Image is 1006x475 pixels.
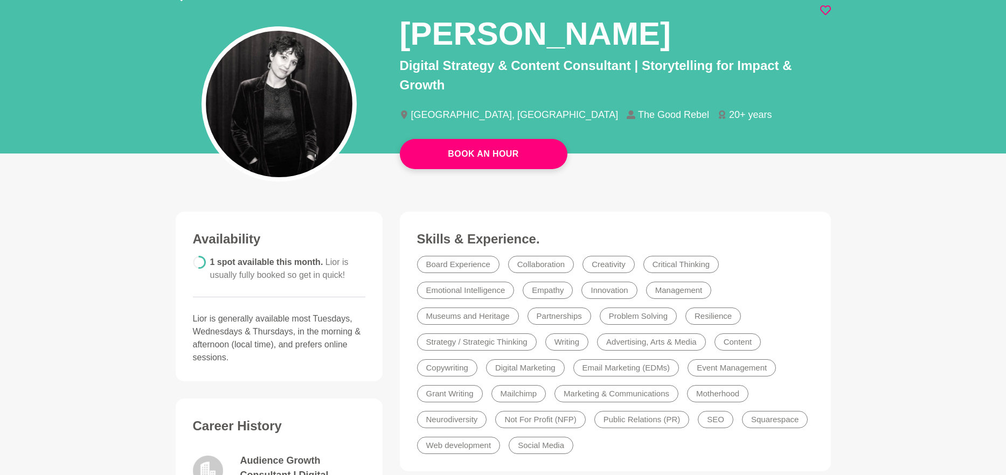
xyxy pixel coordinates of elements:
[400,56,831,95] p: Digital Strategy & Content Consultant | Storytelling for Impact & Growth
[193,231,365,247] h3: Availability
[400,139,567,169] a: Book An Hour
[193,418,365,434] h3: Career History
[417,231,814,247] h3: Skills & Experience.
[400,110,627,120] li: [GEOGRAPHIC_DATA], [GEOGRAPHIC_DATA]
[400,13,671,54] h1: [PERSON_NAME]
[193,312,365,364] p: Lior is generally available most Tuesdays, Wednesdays & Thursdays, in the morning & afternoon (lo...
[210,257,349,280] span: 1 spot available this month.
[718,110,781,120] li: 20+ years
[627,110,718,120] li: The Good Rebel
